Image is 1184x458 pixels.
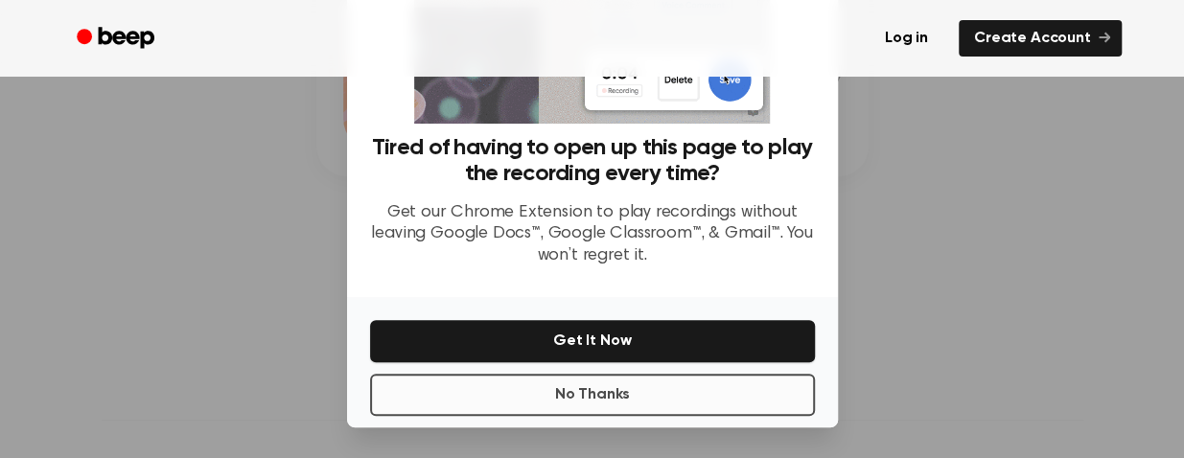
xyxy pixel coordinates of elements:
[370,202,815,267] p: Get our Chrome Extension to play recordings without leaving Google Docs™, Google Classroom™, & Gm...
[370,135,815,187] h3: Tired of having to open up this page to play the recording every time?
[370,374,815,416] button: No Thanks
[959,20,1122,57] a: Create Account
[866,16,947,60] a: Log in
[63,20,172,57] a: Beep
[370,320,815,362] button: Get It Now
